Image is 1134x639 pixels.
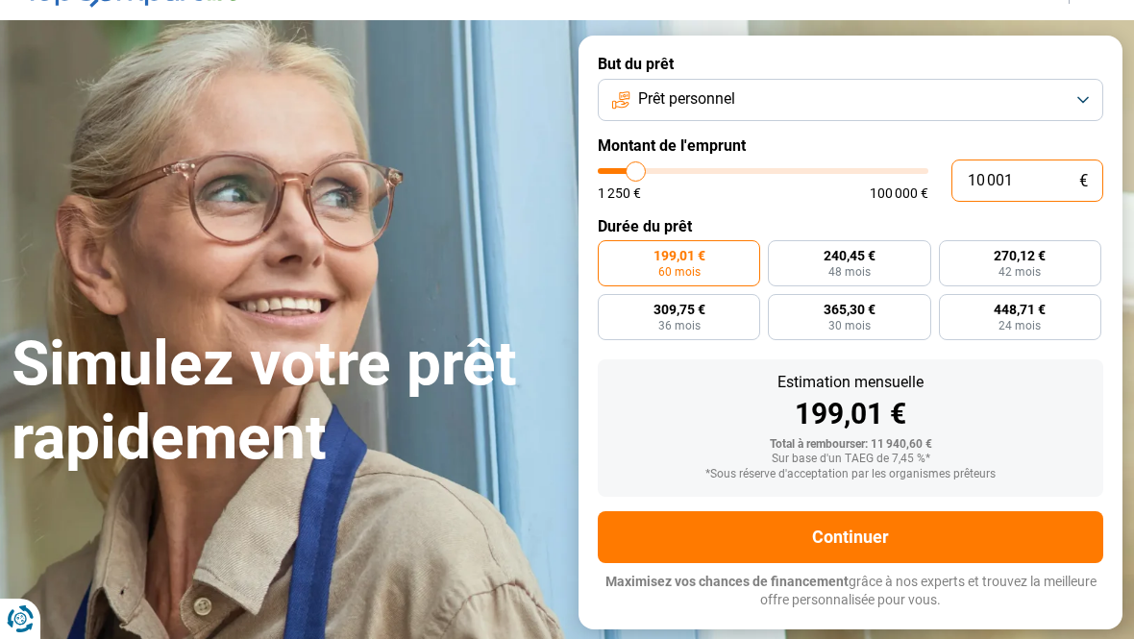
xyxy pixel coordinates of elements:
[998,320,1041,332] span: 24 mois
[994,303,1046,316] span: 448,71 €
[598,573,1103,610] p: grâce à nos experts et trouvez la meilleure offre personnalisée pour vous.
[12,328,555,476] h1: Simulez votre prêt rapidement
[598,217,1103,235] label: Durée du prêt
[598,186,641,200] span: 1 250 €
[870,186,928,200] span: 100 000 €
[613,468,1088,481] div: *Sous réserve d'acceptation par les organismes prêteurs
[998,266,1041,278] span: 42 mois
[613,438,1088,452] div: Total à rembourser: 11 940,60 €
[1079,173,1088,189] span: €
[658,266,701,278] span: 60 mois
[613,453,1088,466] div: Sur base d'un TAEG de 7,45 %*
[824,303,875,316] span: 365,30 €
[613,400,1088,429] div: 199,01 €
[828,266,871,278] span: 48 mois
[605,574,849,589] span: Maximisez vos chances de financement
[598,136,1103,155] label: Montant de l'emprunt
[638,88,735,110] span: Prêt personnel
[658,320,701,332] span: 36 mois
[653,249,705,262] span: 199,01 €
[613,375,1088,390] div: Estimation mensuelle
[824,249,875,262] span: 240,45 €
[598,79,1103,121] button: Prêt personnel
[653,303,705,316] span: 309,75 €
[828,320,871,332] span: 30 mois
[598,511,1103,563] button: Continuer
[598,55,1103,73] label: But du prêt
[994,249,1046,262] span: 270,12 €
